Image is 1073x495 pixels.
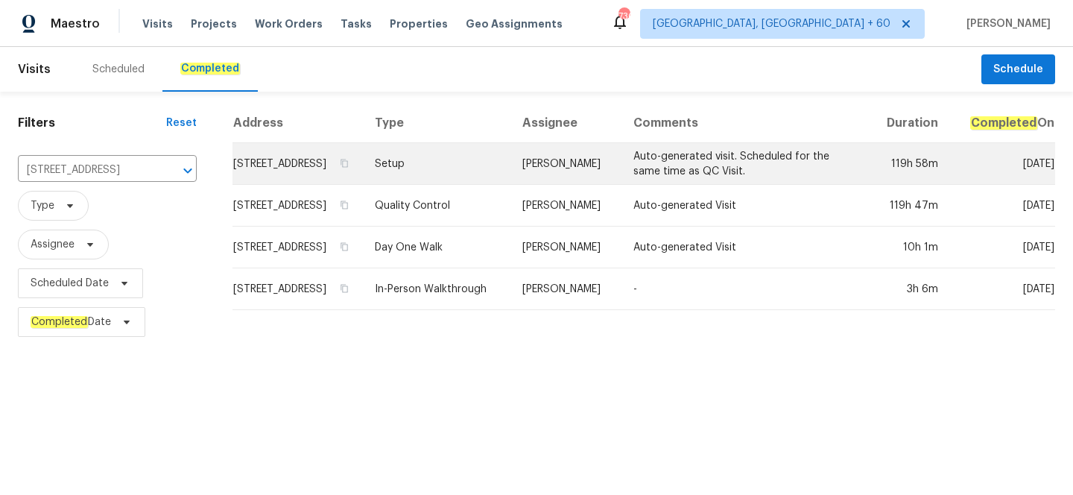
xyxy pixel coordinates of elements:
span: [PERSON_NAME] [960,16,1051,31]
button: Copy Address [338,282,351,295]
td: Auto-generated Visit [621,185,868,227]
span: Visits [18,53,51,86]
div: Scheduled [92,62,145,77]
td: [PERSON_NAME] [510,227,621,268]
td: [DATE] [950,227,1055,268]
td: [STREET_ADDRESS] [232,185,362,227]
span: Work Orders [255,16,323,31]
button: Copy Address [338,198,351,212]
h1: Filters [18,116,166,130]
span: Schedule [993,60,1043,79]
span: Type [31,198,54,213]
span: [GEOGRAPHIC_DATA], [GEOGRAPHIC_DATA] + 60 [653,16,890,31]
td: [PERSON_NAME] [510,185,621,227]
span: Tasks [341,19,372,29]
th: Address [232,104,362,143]
button: Copy Address [338,157,351,170]
button: Open [177,160,198,181]
em: Completed [31,316,88,328]
span: Assignee [31,237,75,252]
td: [STREET_ADDRESS] [232,143,362,185]
span: Date [31,315,111,330]
td: Day One Walk [363,227,510,268]
span: Properties [390,16,448,31]
div: 730 [618,9,629,24]
td: Auto-generated visit. Scheduled for the same time as QC Visit. [621,143,868,185]
em: Completed [180,63,240,75]
td: 3h 6m [868,268,950,310]
div: Reset [166,116,197,130]
td: [DATE] [950,268,1055,310]
input: Search for an address... [18,159,155,182]
th: Type [363,104,510,143]
th: Assignee [510,104,621,143]
td: Quality Control [363,185,510,227]
span: Maestro [51,16,100,31]
span: Geo Assignments [466,16,563,31]
th: On [950,104,1055,143]
th: Duration [868,104,950,143]
td: 119h 58m [868,143,950,185]
span: Visits [142,16,173,31]
span: Projects [191,16,237,31]
td: [PERSON_NAME] [510,268,621,310]
td: [STREET_ADDRESS] [232,227,362,268]
td: [DATE] [950,185,1055,227]
span: Scheduled Date [31,276,109,291]
td: 119h 47m [868,185,950,227]
td: - [621,268,868,310]
td: [PERSON_NAME] [510,143,621,185]
td: In-Person Walkthrough [363,268,510,310]
td: Auto-generated Visit [621,227,868,268]
td: [STREET_ADDRESS] [232,268,362,310]
td: 10h 1m [868,227,950,268]
th: Comments [621,104,868,143]
td: Setup [363,143,510,185]
em: Completed [970,116,1037,130]
button: Schedule [981,54,1055,85]
td: [DATE] [950,143,1055,185]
